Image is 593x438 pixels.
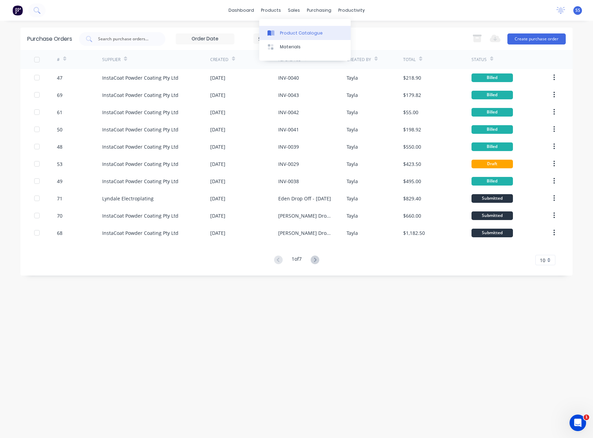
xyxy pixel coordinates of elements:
div: Billed [472,108,513,117]
button: Create purchase order [507,33,566,44]
div: Billed [472,142,513,151]
span: SS [575,7,580,13]
div: Tayla [347,212,358,219]
div: 1 of 7 [292,255,302,265]
a: dashboard [225,5,257,16]
div: Submitted [472,211,513,220]
div: purchasing [303,5,335,16]
div: InstaCoat Powder Coating Pty Ltd [102,229,178,237]
div: Tayla [347,143,358,150]
div: [DATE] [210,74,225,81]
div: Tayla [347,178,358,185]
div: Supplier [102,57,120,63]
div: Created [210,57,229,63]
div: $198.92 [403,126,421,133]
input: Order Date [176,34,234,44]
div: [DATE] [210,178,225,185]
span: 1 [584,415,589,420]
div: INV-0040 [278,74,299,81]
div: $218.90 [403,74,421,81]
span: 10 [540,257,545,264]
div: Draft [472,160,513,168]
div: Status [472,57,487,63]
div: 47 [57,74,62,81]
div: Billed [472,91,513,99]
div: INV-0029 [278,160,299,168]
div: InstaCoat Powder Coating Pty Ltd [102,178,178,185]
img: Factory [12,5,23,16]
div: [PERSON_NAME] Drop Off - [DATE] [278,229,332,237]
div: Lyndale Electroplating [102,195,154,202]
div: InstaCoat Powder Coating Pty Ltd [102,74,178,81]
div: [DATE] [210,143,225,150]
div: Tayla [347,229,358,237]
div: Billed [472,125,513,134]
div: Tayla [347,126,358,133]
div: INV-0039 [278,143,299,150]
div: 53 [57,160,62,168]
div: 61 [57,109,62,116]
div: [PERSON_NAME] Drop off Height Clearance Bar [DATE] [278,212,332,219]
div: $423.50 [403,160,421,168]
div: Submitted [472,229,513,237]
div: InstaCoat Powder Coating Pty Ltd [102,143,178,150]
div: INV-0043 [278,91,299,99]
div: # [57,57,60,63]
div: Submitted [472,194,513,203]
div: Tayla [347,91,358,99]
div: INV-0038 [278,178,299,185]
div: 71 [57,195,62,202]
div: Billed [472,177,513,186]
div: InstaCoat Powder Coating Pty Ltd [102,160,178,168]
div: $55.00 [403,109,418,116]
div: Eden Drop Off - [DATE] [278,195,331,202]
div: Tayla [347,109,358,116]
div: Created By [347,57,371,63]
input: Search purchase orders... [97,36,155,42]
div: [DATE] [210,229,225,237]
div: InstaCoat Powder Coating Pty Ltd [102,91,178,99]
div: $1,182.50 [403,229,425,237]
div: INV-0042 [278,109,299,116]
div: InstaCoat Powder Coating Pty Ltd [102,126,178,133]
div: productivity [335,5,368,16]
div: Tayla [347,74,358,81]
iframe: Intercom live chat [570,415,586,431]
div: INV-0041 [278,126,299,133]
a: Materials [259,40,351,54]
div: [DATE] [210,126,225,133]
div: InstaCoat Powder Coating Pty Ltd [102,109,178,116]
div: Total [403,57,416,63]
div: Tayla [347,195,358,202]
div: [DATE] [210,91,225,99]
a: Product Catalogue [259,26,351,40]
div: 70 [57,212,62,219]
div: 5 Statuses [258,35,308,42]
div: products [257,5,284,16]
div: Product Catalogue [280,30,323,36]
div: Tayla [347,160,358,168]
div: 68 [57,229,62,237]
div: 49 [57,178,62,185]
div: $550.00 [403,143,421,150]
div: Materials [280,44,301,50]
div: $179.82 [403,91,421,99]
div: [DATE] [210,160,225,168]
div: [DATE] [210,195,225,202]
div: [DATE] [210,212,225,219]
div: 69 [57,91,62,99]
div: [DATE] [210,109,225,116]
div: $660.00 [403,212,421,219]
div: Billed [472,73,513,82]
div: sales [284,5,303,16]
div: 48 [57,143,62,150]
div: $829.40 [403,195,421,202]
div: $495.00 [403,178,421,185]
div: InstaCoat Powder Coating Pty Ltd [102,212,178,219]
div: Purchase Orders [27,35,72,43]
div: 50 [57,126,62,133]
